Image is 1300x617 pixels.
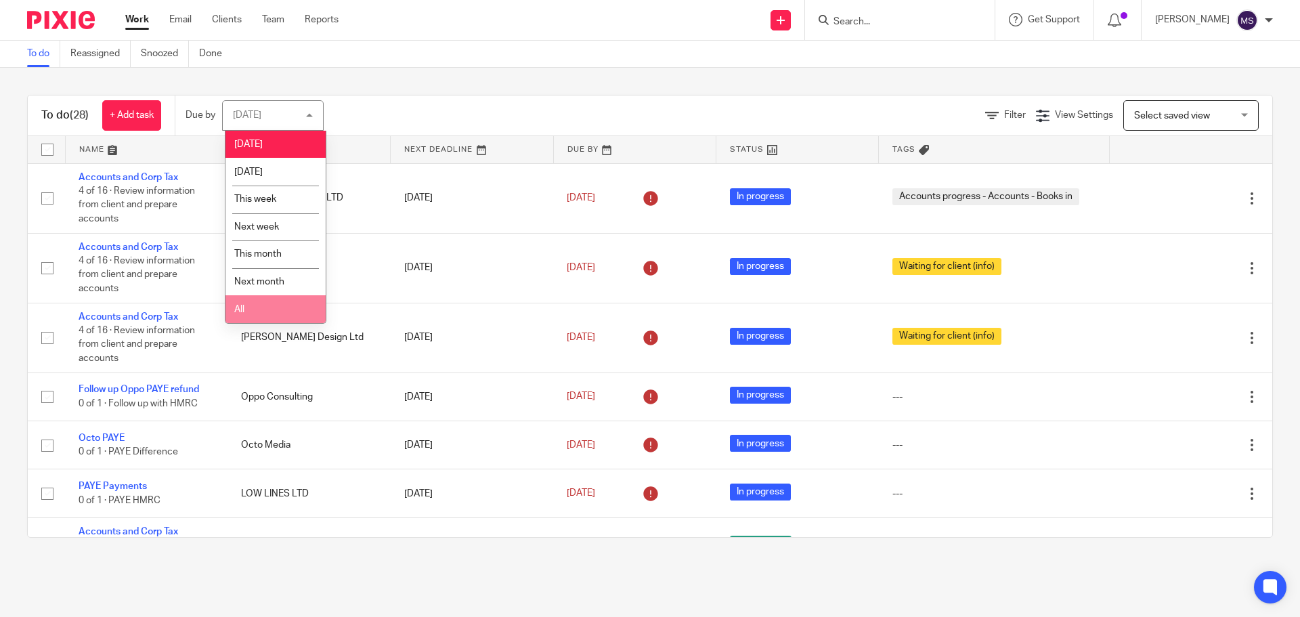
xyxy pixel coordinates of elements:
[169,13,192,26] a: Email
[227,421,390,469] td: Octo Media
[391,163,553,233] td: [DATE]
[892,146,915,153] span: Tags
[79,242,178,252] a: Accounts and Corp Tax
[730,435,791,452] span: In progress
[567,193,595,203] span: [DATE]
[141,41,189,67] a: Snoozed
[391,469,553,517] td: [DATE]
[262,13,284,26] a: Team
[391,517,553,573] td: [DATE]
[234,305,244,314] span: All
[186,108,215,122] p: Due by
[391,303,553,373] td: [DATE]
[234,222,279,232] span: Next week
[1155,13,1230,26] p: [PERSON_NAME]
[125,13,149,26] a: Work
[79,527,178,536] a: Accounts and Corp Tax
[227,303,390,373] td: [PERSON_NAME] Design Ltd
[234,194,276,204] span: This week
[79,326,195,363] span: 4 of 16 · Review information from client and prepare accounts
[892,328,1001,345] span: Waiting for client (info)
[892,188,1079,205] span: Accounts progress - Accounts - Books in
[227,469,390,517] td: LOW LINES LTD
[305,13,339,26] a: Reports
[567,489,595,498] span: [DATE]
[1236,9,1258,31] img: svg%3E
[391,421,553,469] td: [DATE]
[199,41,232,67] a: Done
[70,110,89,121] span: (28)
[391,373,553,421] td: [DATE]
[227,517,390,573] td: NG Health & Fitness Limited
[730,258,791,275] span: In progress
[79,496,160,505] span: 0 of 1 · PAYE HMRC
[234,140,263,149] span: [DATE]
[892,390,1096,404] div: ---
[730,188,791,205] span: In progress
[79,399,198,408] span: 0 of 1 · Follow up with HMRC
[1028,15,1080,24] span: Get Support
[1055,110,1113,120] span: View Settings
[41,108,89,123] h1: To do
[730,387,791,404] span: In progress
[730,328,791,345] span: In progress
[567,333,595,342] span: [DATE]
[79,385,199,394] a: Follow up Oppo PAYE refund
[567,440,595,450] span: [DATE]
[79,447,178,456] span: 0 of 1 · PAYE Difference
[1134,111,1210,121] span: Select saved view
[391,233,553,303] td: [DATE]
[892,438,1096,452] div: ---
[1004,110,1026,120] span: Filter
[79,433,125,443] a: Octo PAYE
[70,41,131,67] a: Reassigned
[832,16,954,28] input: Search
[212,13,242,26] a: Clients
[27,11,95,29] img: Pixie
[234,167,263,177] span: [DATE]
[27,41,60,67] a: To do
[730,484,791,501] span: In progress
[234,249,282,259] span: This month
[79,312,178,322] a: Accounts and Corp Tax
[102,100,161,131] a: + Add task
[79,482,147,491] a: PAYE Payments
[79,186,195,224] span: 4 of 16 · Review information from client and prepare accounts
[730,536,792,553] span: Not started
[567,392,595,402] span: [DATE]
[567,263,595,272] span: [DATE]
[233,110,261,120] div: [DATE]
[892,487,1096,501] div: ---
[79,173,178,182] a: Accounts and Corp Tax
[234,277,284,286] span: Next month
[892,258,1001,275] span: Waiting for client (info)
[79,256,195,293] span: 4 of 16 · Review information from client and prepare accounts
[227,373,390,421] td: Oppo Consulting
